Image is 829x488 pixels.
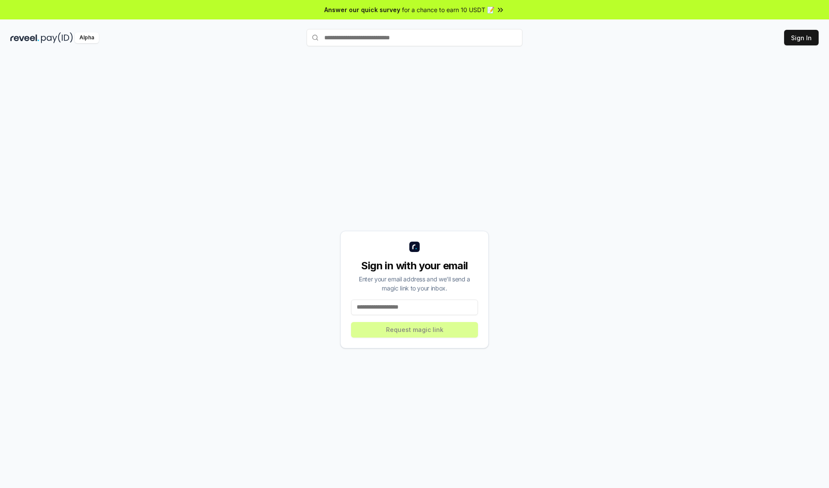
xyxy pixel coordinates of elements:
div: Alpha [75,32,99,43]
div: Enter your email address and we’ll send a magic link to your inbox. [351,274,478,293]
img: pay_id [41,32,73,43]
div: Sign in with your email [351,259,478,273]
span: Answer our quick survey [324,5,400,14]
span: for a chance to earn 10 USDT 📝 [402,5,494,14]
img: reveel_dark [10,32,39,43]
button: Sign In [784,30,819,45]
img: logo_small [409,242,420,252]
